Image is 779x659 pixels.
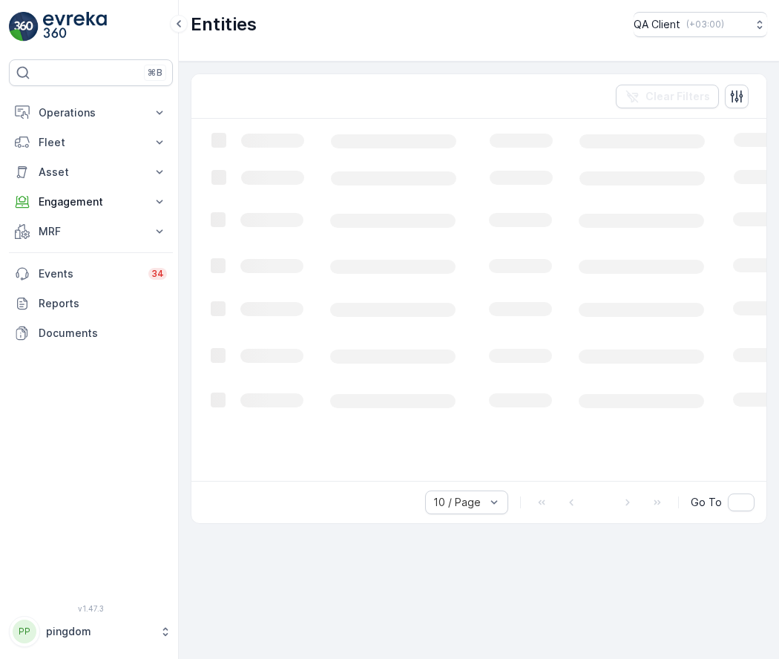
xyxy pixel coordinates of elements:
[39,326,167,341] p: Documents
[686,19,724,30] p: ( +03:00 )
[39,194,143,209] p: Engagement
[9,157,173,187] button: Asset
[151,268,164,280] p: 34
[148,67,162,79] p: ⌘B
[39,224,143,239] p: MRF
[691,495,722,510] span: Go To
[39,296,167,311] p: Reports
[39,165,143,180] p: Asset
[9,12,39,42] img: logo
[39,266,139,281] p: Events
[634,12,767,37] button: QA Client(+03:00)
[645,89,710,104] p: Clear Filters
[9,616,173,647] button: PPpingdom
[39,135,143,150] p: Fleet
[634,17,680,32] p: QA Client
[191,13,257,36] p: Entities
[9,604,173,613] span: v 1.47.3
[9,259,173,289] a: Events34
[9,128,173,157] button: Fleet
[13,620,36,643] div: PP
[46,624,152,639] p: pingdom
[9,98,173,128] button: Operations
[43,12,107,42] img: logo_light-DOdMpM7g.png
[616,85,719,108] button: Clear Filters
[9,318,173,348] a: Documents
[9,289,173,318] a: Reports
[9,217,173,246] button: MRF
[9,187,173,217] button: Engagement
[39,105,143,120] p: Operations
